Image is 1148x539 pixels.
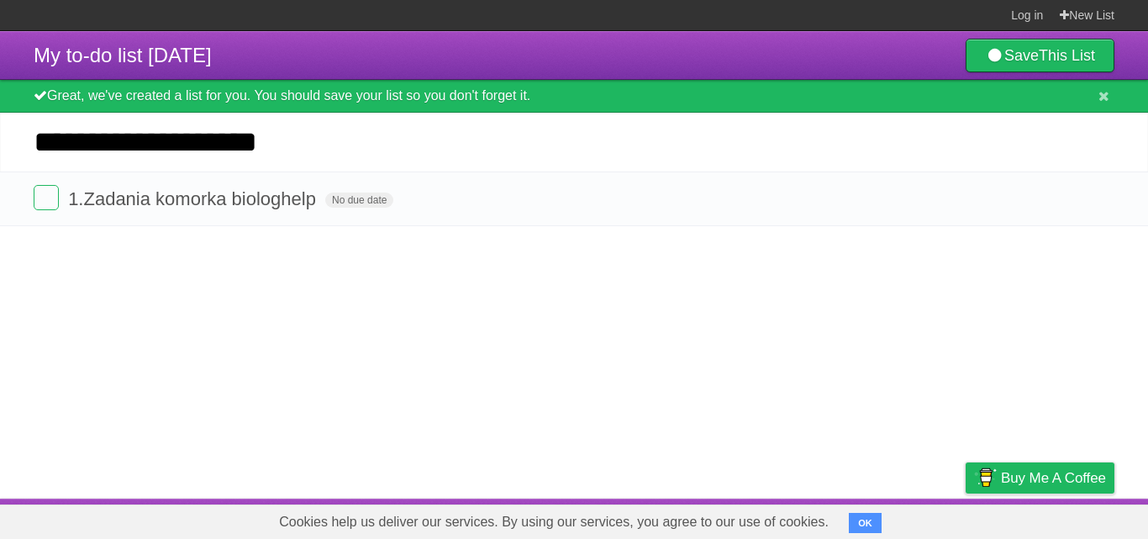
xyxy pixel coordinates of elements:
[34,185,59,210] label: Done
[849,513,882,533] button: OK
[798,503,866,535] a: Developers
[887,503,924,535] a: Terms
[974,463,997,492] img: Buy me a coffee
[325,193,393,208] span: No due date
[944,503,987,535] a: Privacy
[34,44,212,66] span: My to-do list [DATE]
[262,505,845,539] span: Cookies help us deliver our services. By using our services, you agree to our use of cookies.
[68,188,320,209] span: 1.Zadania komorka biologhelp
[1008,503,1114,535] a: Suggest a feature
[1039,47,1095,64] b: This List
[966,462,1114,494] a: Buy me a coffee
[966,39,1114,72] a: SaveThis List
[1001,463,1106,493] span: Buy me a coffee
[742,503,777,535] a: About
